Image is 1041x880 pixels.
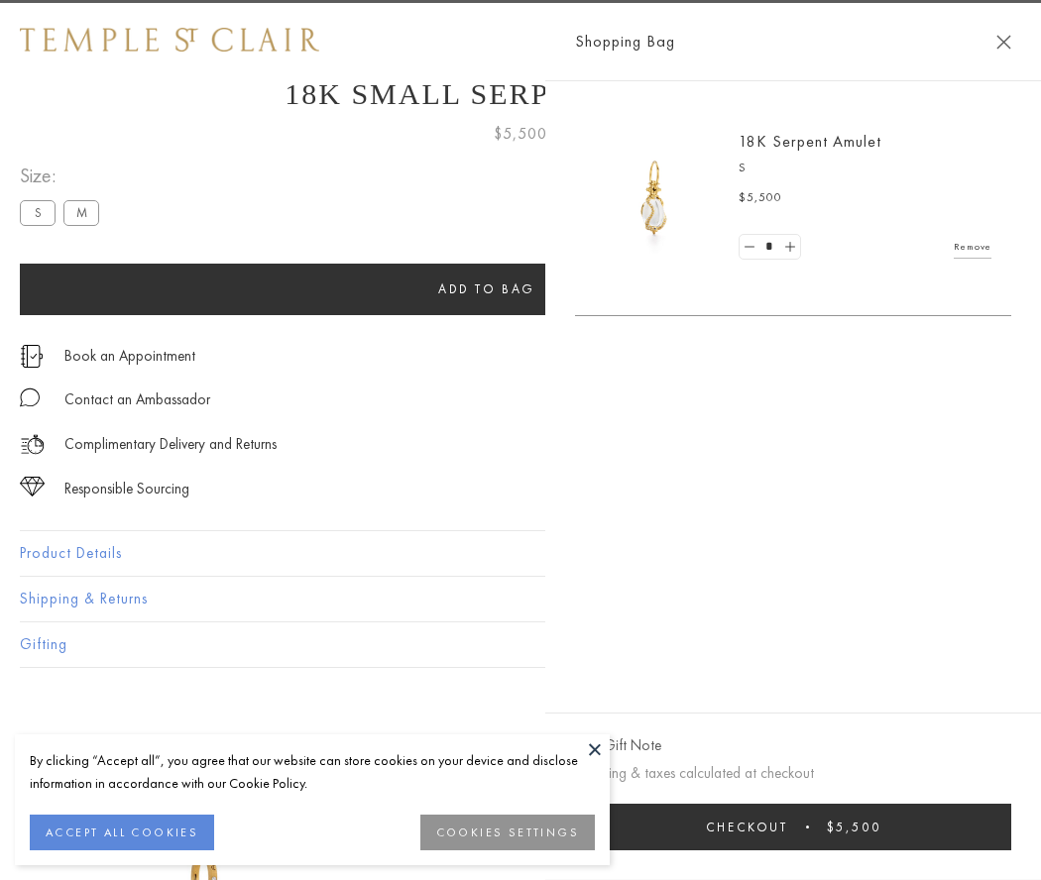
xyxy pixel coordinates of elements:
[575,733,661,758] button: Add Gift Note
[20,387,40,407] img: MessageIcon-01_2.svg
[20,531,1021,576] button: Product Details
[739,188,782,208] span: $5,500
[20,160,107,192] span: Size:
[20,28,319,52] img: Temple St. Clair
[64,477,189,501] div: Responsible Sourcing
[740,235,759,260] a: Set quantity to 0
[575,29,675,55] span: Shopping Bag
[739,131,881,152] a: 18K Serpent Amulet
[739,159,991,178] p: S
[595,139,714,258] img: P51836-E11SERPPV
[20,264,954,315] button: Add to bag
[420,815,595,850] button: COOKIES SETTINGS
[20,432,45,457] img: icon_delivery.svg
[30,749,595,795] div: By clicking “Accept all”, you agree that our website can store cookies on your device and disclos...
[827,819,881,835] span: $5,500
[63,200,99,225] label: M
[779,235,799,260] a: Set quantity to 2
[64,345,195,367] a: Book an Appointment
[706,819,788,835] span: Checkout
[20,577,1021,621] button: Shipping & Returns
[575,761,1011,786] p: Shipping & taxes calculated at checkout
[64,387,210,412] div: Contact an Ambassador
[20,77,1021,111] h1: 18K Small Serpent Amulet
[20,622,1021,667] button: Gifting
[30,815,214,850] button: ACCEPT ALL COOKIES
[494,121,547,147] span: $5,500
[20,477,45,496] img: icon_sourcing.svg
[64,432,277,457] p: Complimentary Delivery and Returns
[575,804,1011,850] button: Checkout $5,500
[438,280,535,297] span: Add to bag
[20,345,44,368] img: icon_appointment.svg
[954,236,991,258] a: Remove
[996,35,1011,50] button: Close Shopping Bag
[20,200,56,225] label: S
